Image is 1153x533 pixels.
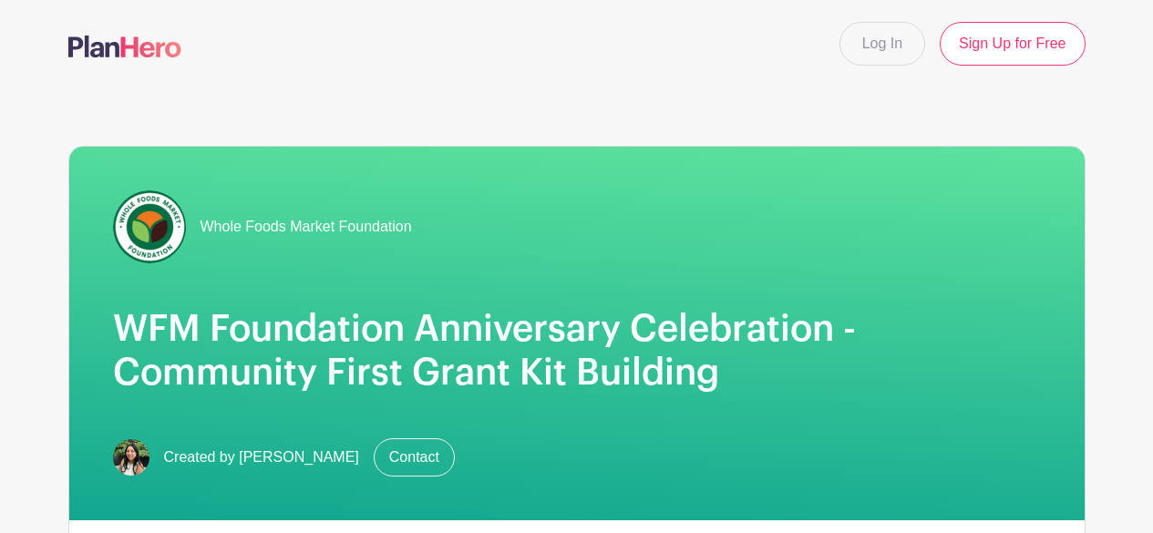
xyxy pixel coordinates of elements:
[113,439,149,476] img: mireya.jpg
[113,307,1041,395] h1: WFM Foundation Anniversary Celebration - Community First Grant Kit Building
[201,216,412,238] span: Whole Foods Market Foundation
[374,438,455,477] a: Contact
[164,446,359,468] span: Created by [PERSON_NAME]
[940,22,1085,66] a: Sign Up for Free
[68,36,181,57] img: logo-507f7623f17ff9eddc593b1ce0a138ce2505c220e1c5a4e2b4648c50719b7d32.svg
[839,22,925,66] a: Log In
[113,190,186,263] img: wfmf_primary_badge_4c.png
